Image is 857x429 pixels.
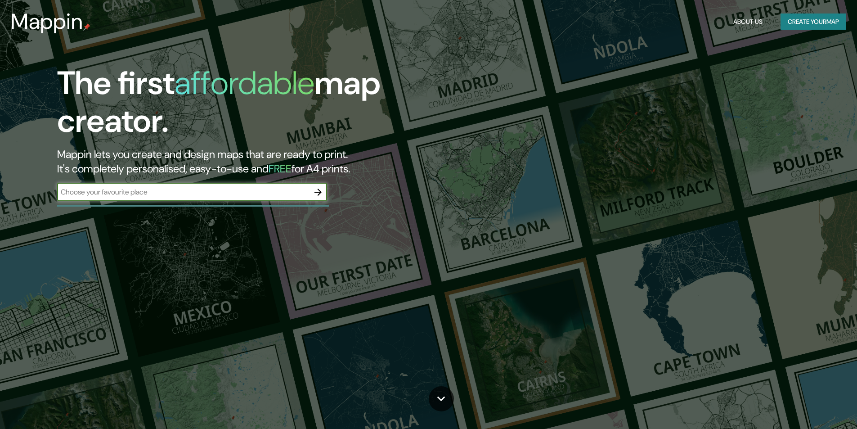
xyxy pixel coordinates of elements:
h2: Mappin lets you create and design maps that are ready to print. It's completely personalised, eas... [57,147,486,176]
button: Create yourmap [781,14,846,30]
h5: FREE [269,162,292,176]
h1: affordable [175,62,314,104]
img: mappin-pin [83,23,90,31]
iframe: Help widget launcher [777,394,847,419]
input: Choose your favourite place [57,187,309,197]
button: About Us [730,14,766,30]
h1: The first map creator. [57,64,486,147]
h3: Mappin [11,9,83,34]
